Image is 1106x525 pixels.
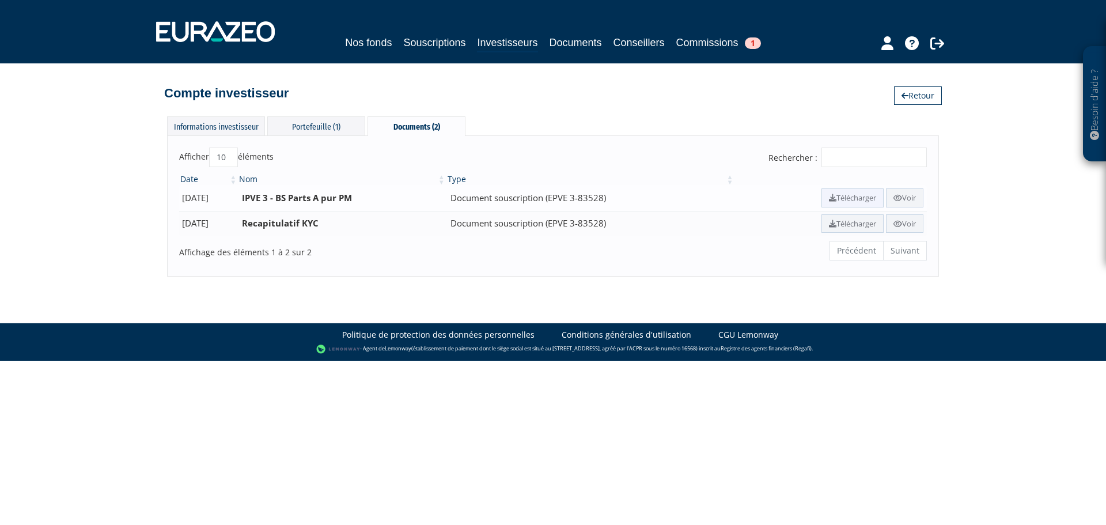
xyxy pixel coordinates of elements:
div: - Agent de (établissement de paiement dont le siège social est situé au [STREET_ADDRESS], agréé p... [12,343,1094,355]
a: CGU Lemonway [718,329,778,341]
a: Registre des agents financiers (Regafi) [721,345,812,353]
a: Documents [550,35,602,51]
a: Voir [886,188,923,207]
div: Portefeuille (1) [267,116,365,135]
img: logo-lemonway.png [316,343,361,355]
td: Document souscription (EPVE 3-83528) [446,211,735,237]
td: [DATE] [179,211,238,237]
a: Conseillers [613,35,665,51]
a: Télécharger [821,188,884,207]
label: Afficher éléments [179,148,274,167]
a: Voir [886,214,923,233]
th: Nom: activer pour trier la colonne par ordre croissant [238,173,446,185]
th: Type: activer pour trier la colonne par ordre croissant [446,173,735,185]
td: [DATE] [179,185,238,211]
div: Documents (2) [368,116,465,136]
div: Informations investisseur [167,116,265,135]
img: 1732889491-logotype_eurazeo_blanc_rvb.png [156,21,275,42]
b: Recapitulatif KYC [242,217,319,229]
label: Rechercher : [768,148,927,167]
input: Rechercher : [821,148,927,167]
a: Souscriptions [403,35,465,51]
p: Besoin d'aide ? [1088,52,1101,156]
a: Retour [894,86,942,105]
div: Affichage des éléments 1 à 2 sur 2 [179,240,480,258]
h4: Compte investisseur [164,86,289,100]
td: Document souscription (EPVE 3-83528) [446,185,735,211]
a: Télécharger [821,214,884,233]
th: Date: activer pour trier la colonne par ordre croissant [179,173,238,185]
a: Investisseurs [477,35,537,52]
select: Afficheréléments [209,148,238,167]
a: Nos fonds [345,35,392,51]
th: &nbsp; [735,173,927,185]
b: IPVE 3 - BS Parts A pur PM [242,192,352,203]
a: Conditions générales d'utilisation [562,329,691,341]
a: Commissions1 [676,35,761,51]
a: Lemonway [385,345,411,353]
a: Politique de protection des données personnelles [342,329,535,341]
span: 1 [745,37,761,49]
